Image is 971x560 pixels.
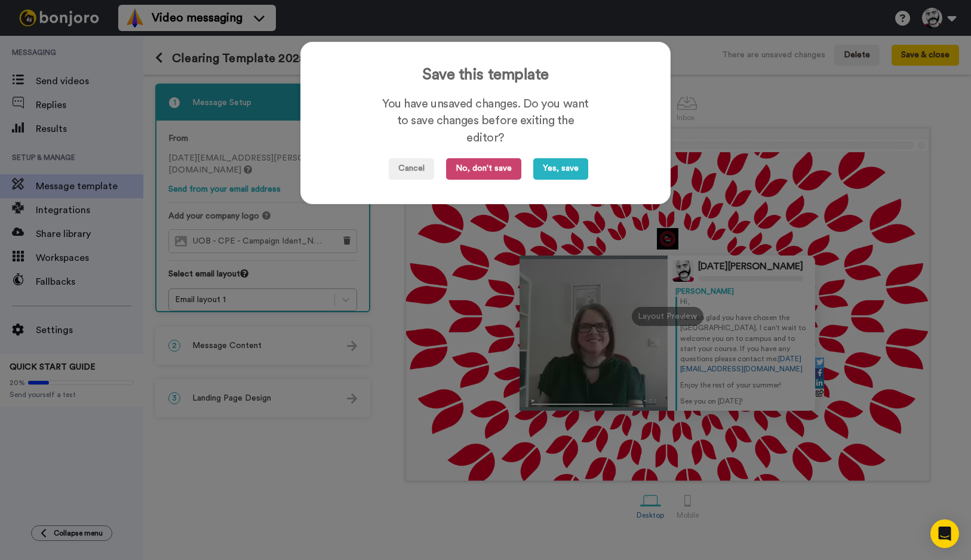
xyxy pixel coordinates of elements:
button: Cancel [389,158,434,180]
div: You have unsaved changes. Do you want to save changes before exiting the editor? [381,96,590,147]
button: No, don't save [446,158,521,180]
h3: Save this template [325,66,646,84]
div: Open Intercom Messenger [930,519,959,548]
button: Yes, save [533,158,588,180]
